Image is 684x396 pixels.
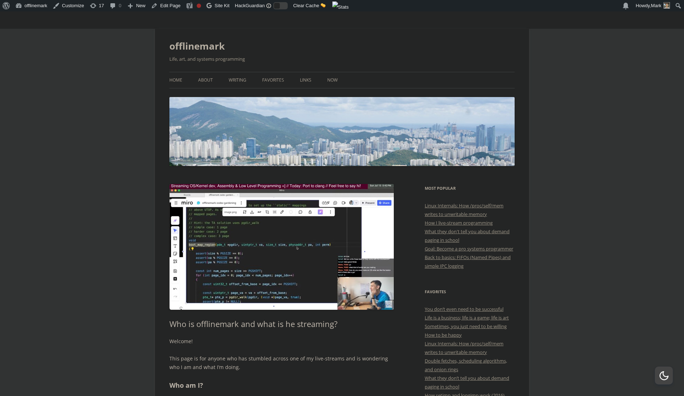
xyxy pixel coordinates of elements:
a: Linux Internals: How /proc/self/mem writes to unwritable memory [425,202,503,217]
h2: Life, art, and systems programming [169,55,515,63]
div: Focus keyphrase not set [197,4,201,8]
a: Favorites [262,72,284,88]
a: About [198,72,213,88]
p: Welcome! [169,337,394,346]
a: What they don't tell you about demand paging in school [425,228,510,243]
span: Site Kit [215,3,229,8]
h1: Who is offlinemark and what is he streaming? [169,319,394,328]
span: Clear Cache [293,3,319,8]
a: Sometimes, you just need to be willing [425,323,507,330]
a: Life is a business; life is a game; life is art [425,314,509,321]
h3: Favorites [425,287,515,296]
h3: Most Popular [425,184,515,193]
img: Views over 48 hours. Click for more Jetpack Stats. [332,1,349,13]
a: Linux Internals: How /proc/self/mem writes to unwritable memory [425,340,503,355]
a: Writing [229,72,246,88]
a: offlinemark [169,37,225,55]
img: offlinemark [169,97,515,166]
a: You don’t even need to be successful [425,306,503,312]
a: Home [169,72,182,88]
span: Mark [651,3,661,8]
p: This page is for anyone who has stumbled across one of my live-streams and is wondering who I am ... [169,354,394,372]
a: Now [327,72,338,88]
a: Links [300,72,311,88]
h2: Who am I? [169,380,394,391]
a: What they don’t tell you about demand paging in school [425,375,509,390]
a: Back to basics: FIFOs (Named Pipes) and simple IPC logging [425,254,511,269]
a: Goal: Become a pro systems programmer [425,245,513,252]
a: How to be happy [425,332,462,338]
a: Double fetches, scheduling algorithms, and onion rings [425,358,507,373]
a: How I live-stream programming [425,220,493,226]
img: 🧽 [321,3,325,8]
